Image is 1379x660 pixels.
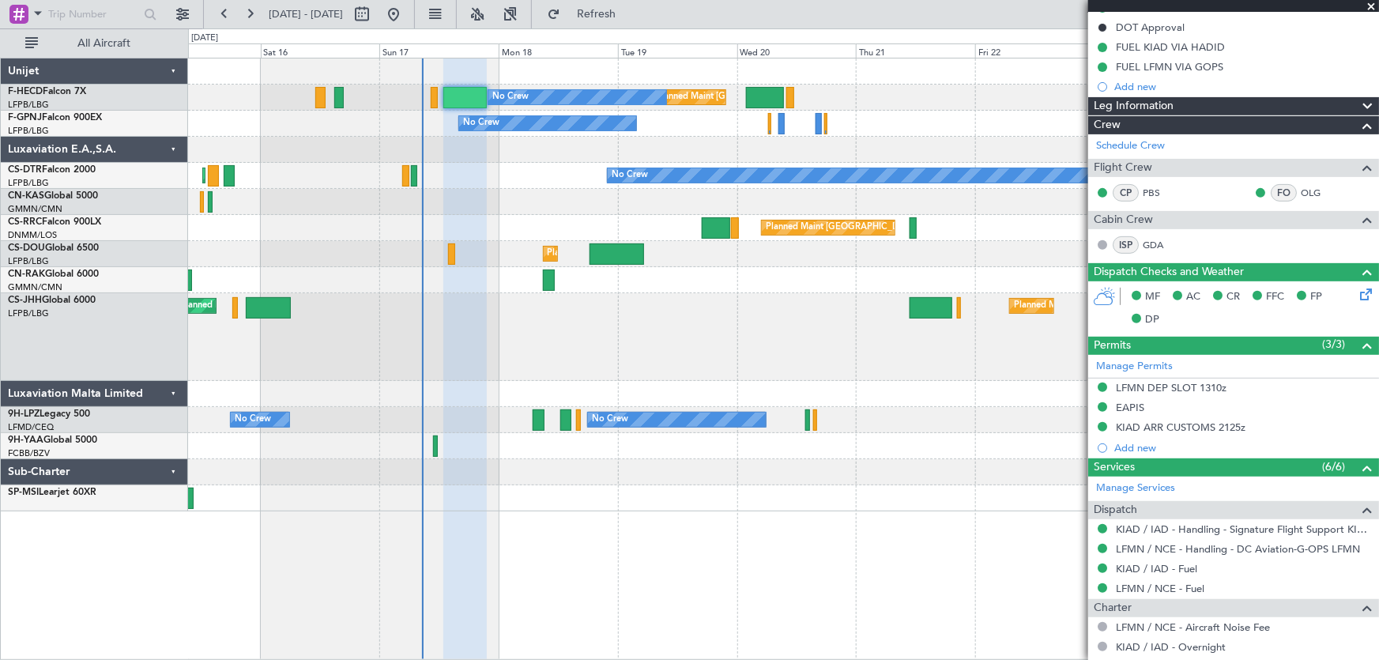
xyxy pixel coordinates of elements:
[1096,138,1165,154] a: Schedule Crew
[8,307,49,319] a: LFPB/LBG
[8,203,62,215] a: GMMN/CMN
[540,2,635,27] button: Refresh
[1116,542,1360,556] a: LFMN / NCE - Handling - DC Aviation-G-OPS LFMN
[8,243,45,253] span: CS-DOU
[8,87,43,96] span: F-HECD
[1113,236,1139,254] div: ISP
[1116,40,1225,54] div: FUEL KIAD VIA HADID
[8,270,45,279] span: CN-RAK
[1116,381,1226,394] div: LFMN DEP SLOT 1310z
[1116,401,1144,414] div: EAPIS
[8,165,42,175] span: CS-DTR
[1116,60,1223,74] div: FUEL LFMN VIA GOPS
[8,177,49,189] a: LFPB/LBG
[8,270,99,279] a: CN-RAKGlobal 6000
[8,217,101,227] a: CS-RRCFalcon 900LX
[1094,159,1152,177] span: Flight Crew
[8,488,39,497] span: SP-MSI
[1116,562,1197,575] a: KIAD / IAD - Fuel
[379,43,499,58] div: Sun 17
[612,164,648,187] div: No Crew
[1271,184,1297,202] div: FO
[17,31,171,56] button: All Aircraft
[766,216,1015,239] div: Planned Maint [GEOGRAPHIC_DATA] ([GEOGRAPHIC_DATA])
[261,43,380,58] div: Sat 16
[1096,359,1173,375] a: Manage Permits
[1094,263,1244,281] span: Dispatch Checks and Weather
[975,43,1095,58] div: Fri 22
[1114,441,1371,454] div: Add new
[618,43,737,58] div: Tue 19
[8,436,97,445] a: 9H-YAAGlobal 5000
[1145,289,1160,305] span: MF
[8,191,98,201] a: CN-KASGlobal 5000
[8,409,90,419] a: 9H-LPZLegacy 500
[8,165,96,175] a: CS-DTRFalcon 2000
[269,7,343,21] span: [DATE] - [DATE]
[1266,289,1284,305] span: FFC
[191,32,218,45] div: [DATE]
[1186,289,1200,305] span: AC
[8,447,50,459] a: FCBB/BZV
[463,111,499,135] div: No Crew
[1113,184,1139,202] div: CP
[235,408,271,432] div: No Crew
[592,408,628,432] div: No Crew
[8,296,96,305] a: CS-JHHGlobal 6000
[1116,21,1185,34] div: DOT Approval
[499,43,618,58] div: Mon 18
[1116,640,1226,654] a: KIAD / IAD - Overnight
[1094,97,1174,115] span: Leg Information
[1322,458,1345,475] span: (6/6)
[856,43,975,58] div: Thu 21
[548,242,797,266] div: Planned Maint [GEOGRAPHIC_DATA] ([GEOGRAPHIC_DATA])
[8,99,49,111] a: LFPB/LBG
[1096,481,1175,496] a: Manage Services
[8,409,40,419] span: 9H-LPZ
[1143,186,1178,200] a: PBS
[492,85,529,109] div: No Crew
[8,243,99,253] a: CS-DOUGlobal 6500
[1310,289,1322,305] span: FP
[1014,294,1263,318] div: Planned Maint [GEOGRAPHIC_DATA] ([GEOGRAPHIC_DATA])
[1094,116,1121,134] span: Crew
[8,113,102,123] a: F-GPNJFalcon 900EX
[8,229,57,241] a: DNMM/LOS
[1322,336,1345,353] span: (3/3)
[8,436,43,445] span: 9H-YAA
[737,43,857,58] div: Wed 20
[1116,620,1270,634] a: LFMN / NCE - Aircraft Noise Fee
[141,43,261,58] div: Fri 15
[1143,238,1178,252] a: GDA
[8,113,42,123] span: F-GPNJ
[8,125,49,137] a: LFPB/LBG
[48,2,139,26] input: Trip Number
[8,421,54,433] a: LFMD/CEQ
[1094,337,1131,355] span: Permits
[41,38,167,49] span: All Aircraft
[563,9,630,20] span: Refresh
[1116,522,1371,536] a: KIAD / IAD - Handling - Signature Flight Support KIAD / IAD
[1116,421,1245,434] div: KIAD ARR CUSTOMS 2125z
[8,488,96,497] a: SP-MSILearjet 60XR
[1116,582,1204,595] a: LFMN / NCE - Fuel
[8,217,42,227] span: CS-RRC
[1301,186,1336,200] a: OLG
[1145,312,1159,328] span: DP
[8,87,86,96] a: F-HECDFalcon 7X
[8,296,42,305] span: CS-JHH
[1094,599,1132,617] span: Charter
[1226,289,1240,305] span: CR
[1094,211,1153,229] span: Cabin Crew
[1094,458,1135,477] span: Services
[8,191,44,201] span: CN-KAS
[1114,80,1371,93] div: Add new
[8,281,62,293] a: GMMN/CMN
[8,255,49,267] a: LFPB/LBG
[1094,501,1137,519] span: Dispatch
